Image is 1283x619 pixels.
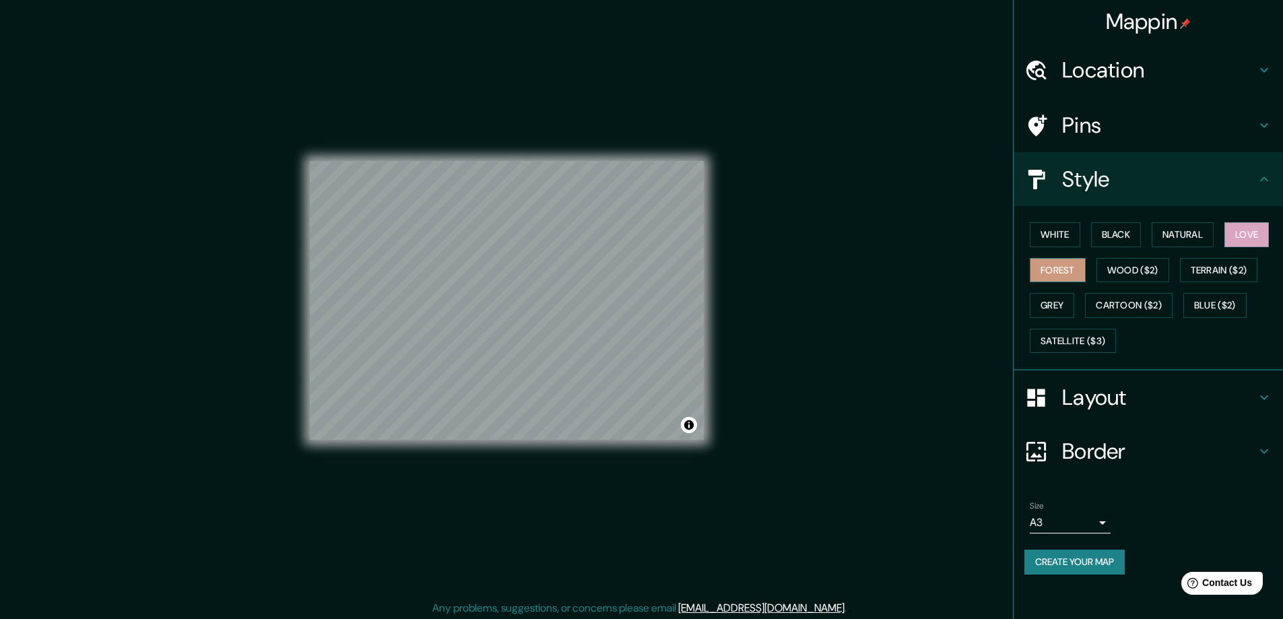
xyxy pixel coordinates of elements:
[678,601,845,615] a: [EMAIL_ADDRESS][DOMAIN_NAME]
[1062,384,1256,411] h4: Layout
[1062,438,1256,465] h4: Border
[1014,424,1283,478] div: Border
[1062,166,1256,193] h4: Style
[1014,370,1283,424] div: Layout
[1180,18,1191,29] img: pin-icon.png
[1062,112,1256,139] h4: Pins
[1180,258,1258,283] button: Terrain ($2)
[1030,500,1044,512] label: Size
[1062,57,1256,84] h4: Location
[1014,152,1283,206] div: Style
[1030,258,1086,283] button: Forest
[1152,222,1214,247] button: Natural
[849,600,851,616] div: .
[1030,512,1111,533] div: A3
[1030,293,1074,318] button: Grey
[1014,98,1283,152] div: Pins
[310,161,704,440] canvas: Map
[1163,566,1268,604] iframe: Help widget launcher
[432,600,847,616] p: Any problems, suggestions, or concerns please email .
[1224,222,1269,247] button: Love
[1183,293,1247,318] button: Blue ($2)
[1030,329,1116,354] button: Satellite ($3)
[1096,258,1169,283] button: Wood ($2)
[1106,8,1191,35] h4: Mappin
[1024,550,1125,575] button: Create your map
[847,600,849,616] div: .
[681,417,697,433] button: Toggle attribution
[1030,222,1080,247] button: White
[1091,222,1142,247] button: Black
[1085,293,1173,318] button: Cartoon ($2)
[1014,43,1283,97] div: Location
